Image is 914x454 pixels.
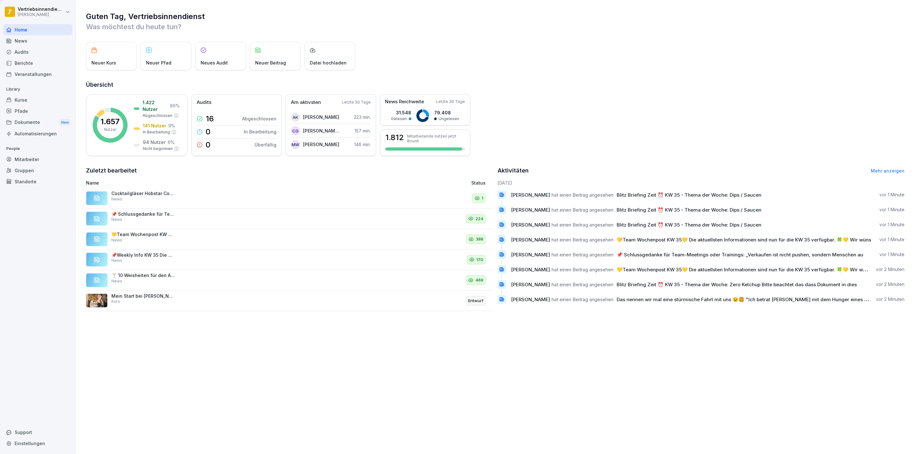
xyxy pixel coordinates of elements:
[552,281,613,288] span: hat einen Beitrag angesehen
[86,250,493,270] a: 📌Weekly Info KW 35 Die wöchentliche Weekly Info ist nun für Euch verfügbar. Wir wünschen Euch ein...
[303,114,339,120] p: [PERSON_NAME]
[111,232,175,237] p: 💛Team Wochenpost KW 35💛 Die aktuellsten Informationen sind nun für die KW 35 verfügbar. 🍀💛 Wir wü...
[170,102,180,109] p: 86 %
[552,222,613,228] span: hat einen Beitrag angesehen
[86,291,493,311] a: Mein Start bei [PERSON_NAME] - PersonalfragebogenKursEntwurf
[617,207,761,213] span: Blitz Briefing Zeit ⏰ KW 35 - Thema der Woche: Dips / Saucen
[617,222,761,228] span: Blitz Briefing Zeit ⏰ KW 35 - Thema der Woche: Dips / Saucen
[168,122,175,129] p: 9 %
[879,251,904,258] p: vor 1 Minute
[552,207,613,213] span: hat einen Beitrag angesehen
[146,59,171,66] p: Neuer Pfad
[168,139,175,146] p: 6 %
[86,188,493,209] a: Cocktailgläser Hobstar Cooler – Hinweise • Nicht stapeln • Nur abgekühlt verwenden • Genügend Glä...
[3,105,72,117] a: Pfade
[86,166,493,175] h2: Zuletzt bearbeitet
[468,298,483,304] p: Entwurf
[242,115,276,122] p: Abgeschlossen
[871,168,904,173] a: Mehr anzeigen
[91,59,116,66] p: Neuer Kurs
[3,117,72,128] a: DokumenteNew
[18,12,64,17] p: [PERSON_NAME]
[206,141,210,149] p: 0
[879,192,904,198] p: vor 1 Minute
[86,80,904,89] h2: Übersicht
[3,35,72,46] a: News
[111,217,122,222] p: News
[86,270,493,291] a: 🍸 10 Weisheiten für den Aperitif-Verkauf 4. „Aperitif als Ritual – mache ihn zum festen Bestandte...
[511,222,550,228] span: [PERSON_NAME]
[111,278,122,284] p: News
[552,252,613,258] span: hat einen Beitrag angesehen
[18,7,64,12] p: Vertriebsinnendienst
[498,180,905,186] h6: [DATE]
[879,221,904,228] p: vor 1 Minute
[101,118,120,125] p: 1.657
[3,165,72,176] a: Gruppen
[3,24,72,35] a: Home
[436,99,465,105] p: Letzte 30 Tage
[3,128,72,139] a: Automatisierungen
[617,267,871,273] span: 💛Team Wochenpost KW 35💛 Die aktuellsten Informationen sind nun für die KW 35 verfügbar. 🍀💛 Wir wüns
[111,191,175,196] p: Cocktailgläser Hobstar Cooler – Hinweise • Nicht stapeln • Nur abgekühlt verwenden • Genügend Glä...
[482,195,483,201] p: 1
[255,141,276,148] p: Überfällig
[142,99,168,112] p: 1.422 Nutzer
[111,299,120,304] p: Kurs
[3,69,72,80] a: Veranstaltungen
[342,99,371,105] p: Letzte 30 Tage
[879,236,904,243] p: vor 1 Minute
[291,140,300,149] div: MW
[617,281,857,288] span: Blitz Briefing Zeit ⏰ KW 35 - Thema der Woche: Zero Ketchup Bitte beachtet das dass Dokument in dies
[255,59,286,66] p: Neuer Beitrag
[3,154,72,165] a: Mitarbeiter
[291,113,300,122] div: AK
[3,144,72,154] p: People
[511,207,550,213] span: [PERSON_NAME]
[552,237,613,243] span: hat einen Beitrag angesehen
[354,114,371,120] p: 223 min.
[111,273,175,278] p: 🍸 10 Weisheiten für den Aperitif-Verkauf 4. „Aperitif als Ritual – mache ihn zum festen Bestandte...
[3,84,72,94] p: Library
[143,146,173,152] p: Nicht begonnen
[143,122,166,129] p: 141 Nutzer
[475,216,483,222] p: 224
[86,22,904,32] p: Was möchtest du heute tun?
[3,94,72,105] a: Kurse
[197,99,211,106] p: Audits
[385,98,424,105] p: News Reichweite
[475,277,483,283] p: 469
[206,128,210,136] p: 0
[310,59,347,66] p: Datei hochladen
[111,252,175,258] p: 📌Weekly Info KW 35 Die wöchentliche Weekly Info ist nun für Euch verfügbar. Wir wünschen Euch ein...
[86,294,108,308] img: aaay8cu0h1hwaqqp9269xjan.png
[552,267,613,273] span: hat einen Beitrag angesehen
[86,209,493,229] a: 📌 Schlussgedanke für Team-Meetings oder Trainings: „Verkaufen ist nicht pushen, sondern Menschen ...
[617,192,761,198] span: Blitz Briefing Zeit ⏰ KW 35 - Thema der Woche: Dips / Saucen
[111,258,122,263] p: News
[3,427,72,438] div: Support
[60,119,70,126] div: New
[104,127,116,132] p: Nutzer
[3,46,72,58] a: Audits
[142,113,172,119] p: Abgeschlossen
[476,236,483,242] p: 388
[511,192,550,198] span: [PERSON_NAME]
[498,166,529,175] h2: Aktivitäten
[471,180,486,186] p: Status
[876,281,904,288] p: vor 2 Minuten
[3,176,72,187] a: Standorte
[511,237,550,243] span: [PERSON_NAME]
[617,237,871,243] span: 💛Team Wochenpost KW 35💛 Die aktuellsten Informationen sind nun für die KW 35 verfügbar. 🍀💛 Wir wüns
[86,11,904,22] h1: Guten Tag, Vertriebsinnendienst
[617,296,870,302] span: Das nennen wir mal eine stürmische Fahrt mit uns 😉🍔 "Ich betrat [PERSON_NAME] mit dem Hunger eine...
[511,296,550,302] span: [PERSON_NAME]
